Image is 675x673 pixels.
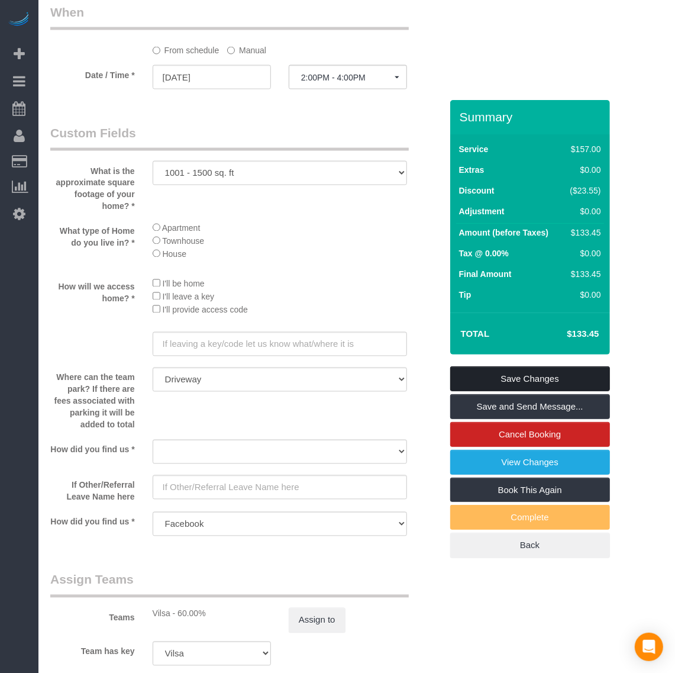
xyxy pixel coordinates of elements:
[459,227,548,239] label: Amount (before Taxes)
[41,608,144,624] label: Teams
[153,332,407,356] input: If leaving a key/code let us know what/where it is
[41,512,144,528] label: How did you find us *
[459,185,495,197] label: Discount
[163,250,186,259] span: House
[450,533,610,558] a: Back
[163,292,215,302] span: I'll leave a key
[566,247,601,259] div: $0.00
[50,124,409,151] legend: Custom Fields
[450,478,610,503] a: Book This Again
[41,475,144,503] label: If Other/Referral Leave Name here
[450,366,610,391] a: Save Changes
[566,164,601,176] div: $0.00
[41,277,144,305] label: How will we access home? *
[50,4,409,30] legend: When
[41,161,144,212] label: What is the approximate square footage of your home? *
[531,329,599,339] h4: $133.45
[41,221,144,249] label: What type of Home do you live in? *
[459,247,509,259] label: Tax @ 0.00%
[566,185,601,197] div: ($23.55)
[153,475,407,500] input: If Other/Referral Leave Name here
[461,329,490,339] strong: Total
[41,440,144,456] label: How did you find us *
[459,289,471,301] label: Tip
[289,608,345,633] button: Assign to
[566,227,601,239] div: $133.45
[227,47,235,54] input: Manual
[450,450,610,475] a: View Changes
[153,47,160,54] input: From schedule
[153,65,271,89] input: MM/DD/YYYY
[153,608,271,620] div: Vilsa - 60.00%
[566,289,601,301] div: $0.00
[450,394,610,419] a: Save and Send Message...
[450,422,610,447] a: Cancel Booking
[163,279,205,289] span: I'll be home
[153,40,219,56] label: From schedule
[41,642,144,658] label: Team has key
[459,143,489,155] label: Service
[566,205,601,217] div: $0.00
[162,237,204,246] span: Townhouse
[459,164,485,176] label: Extras
[41,65,144,81] label: Date / Time *
[460,110,604,124] h3: Summary
[635,633,663,661] div: Open Intercom Messenger
[163,305,248,315] span: I'll provide access code
[566,268,601,280] div: $133.45
[50,571,409,598] legend: Assign Teams
[289,65,407,89] button: 2:00PM - 4:00PM
[459,205,505,217] label: Adjustment
[566,143,601,155] div: $157.00
[162,224,201,233] span: Apartment
[301,73,395,82] span: 2:00PM - 4:00PM
[459,268,512,280] label: Final Amount
[227,40,266,56] label: Manual
[41,368,144,431] label: Where can the team park? If there are fees associated with parking it will be added to total
[7,12,31,28] img: Automaid Logo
